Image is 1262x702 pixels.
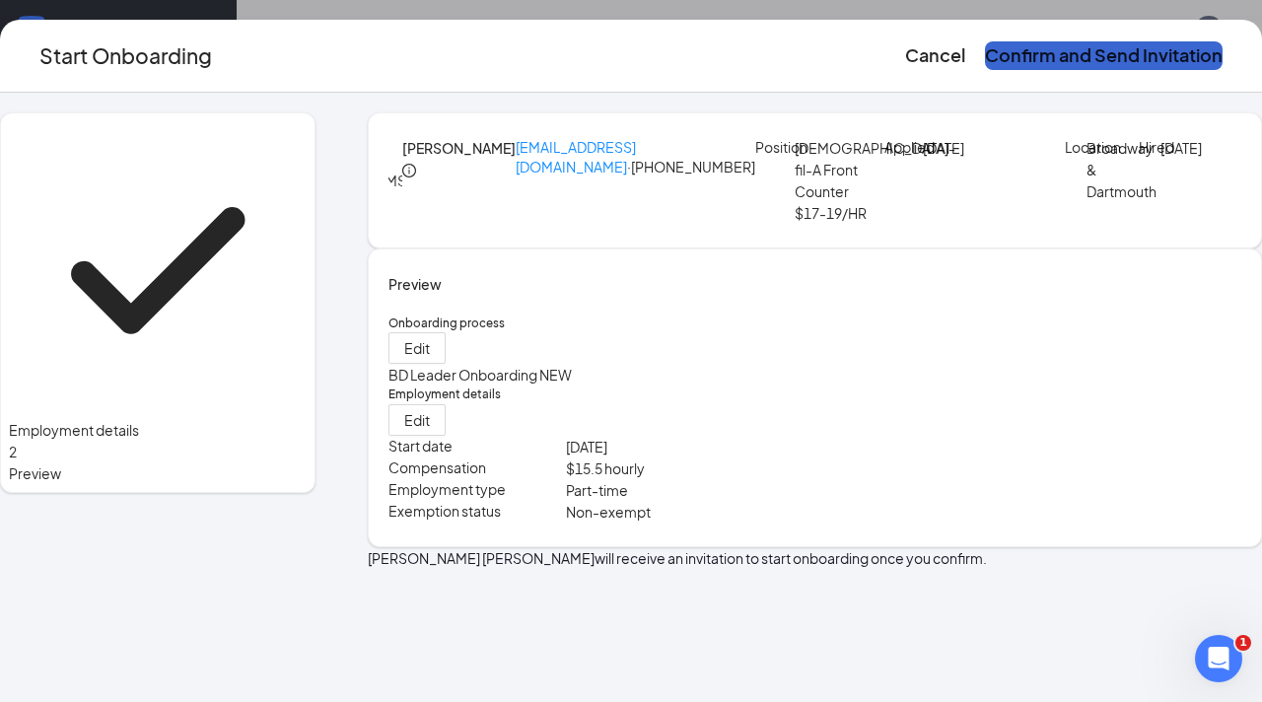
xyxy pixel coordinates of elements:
[1160,137,1205,159] p: [DATE]
[388,436,566,456] p: Start date
[884,137,923,157] p: Applied
[388,386,1241,403] h5: Employment details
[388,273,1241,295] h4: Preview
[9,419,307,441] span: Employment details
[1065,137,1087,157] p: Location
[566,436,814,457] p: [DATE]
[404,410,430,430] span: Edit
[402,137,516,159] h4: [PERSON_NAME]
[566,501,814,523] p: Non-exempt
[386,170,406,191] div: MS
[1087,137,1131,202] p: Broadway & Dartmouth
[566,479,814,501] p: Part-time
[404,338,430,358] span: Edit
[388,315,1241,332] h5: Onboarding process
[1195,635,1242,682] iframe: Intercom live chat
[795,137,872,224] p: [DEMOGRAPHIC_DATA]-fil-A Front Counter $17-19/HR
[566,457,814,479] p: $ 15.5 hourly
[9,443,17,460] span: 2
[516,138,636,175] a: [EMAIL_ADDRESS][DOMAIN_NAME]
[9,462,307,484] span: Preview
[755,137,794,157] p: Position
[388,332,446,364] button: Edit
[1235,635,1251,651] span: 1
[905,41,965,69] button: Cancel
[9,121,307,419] svg: Checkmark
[1139,137,1160,157] p: Hired
[39,39,212,72] h3: Start Onboarding
[402,164,416,177] span: info-circle
[985,41,1223,69] button: Confirm and Send Invitation
[368,547,1262,569] p: [PERSON_NAME] [PERSON_NAME] will receive an invitation to start onboarding once you confirm.
[923,137,1000,159] p: [DATE]
[516,137,755,204] p: · [PHONE_NUMBER]
[388,501,566,521] p: Exemption status
[388,479,566,499] p: Employment type
[388,366,572,384] span: BD Leader Onboarding NEW
[388,457,566,477] p: Compensation
[388,404,446,436] button: Edit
